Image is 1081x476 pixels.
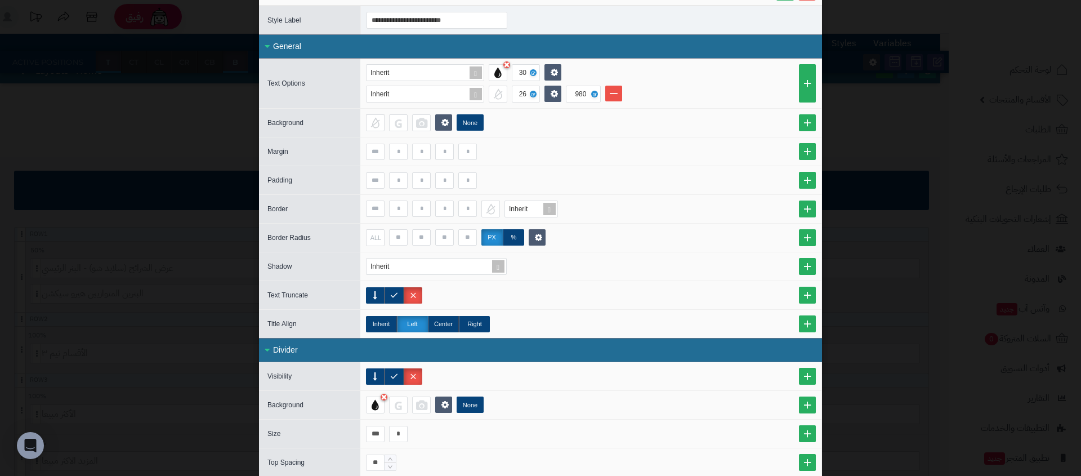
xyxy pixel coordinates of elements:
[503,229,524,246] label: %
[385,455,396,463] span: Increase Value
[267,148,288,155] span: Margin
[509,205,528,213] span: Inherit
[457,114,484,131] label: None
[267,401,303,409] span: Background
[267,234,311,242] span: Border Radius
[267,291,308,299] span: Text Truncate
[267,119,303,127] span: Background
[267,16,301,24] span: Style Label
[267,176,292,184] span: Padding
[370,65,400,81] div: Inherit
[267,372,292,380] span: Visibility
[267,459,305,466] span: Top Spacing
[365,230,382,246] div: ALL
[259,34,822,59] div: General
[370,259,400,274] div: Inherit
[267,205,288,213] span: Border
[385,462,396,470] span: Decrease Value
[267,263,292,270] span: Shadow
[267,79,305,87] span: Text Options
[481,229,503,246] label: px
[459,316,490,332] label: Right
[428,316,459,332] label: Center
[519,86,531,102] div: 26
[519,65,531,81] div: 30
[457,397,484,413] label: None
[267,320,297,328] span: Title Align
[267,430,280,438] span: Size
[366,316,397,332] label: Inherit
[397,316,428,332] label: Left
[259,338,822,362] div: Divider
[370,86,400,102] div: Inherit
[570,86,595,102] div: 980
[17,432,44,459] div: Open Intercom Messenger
